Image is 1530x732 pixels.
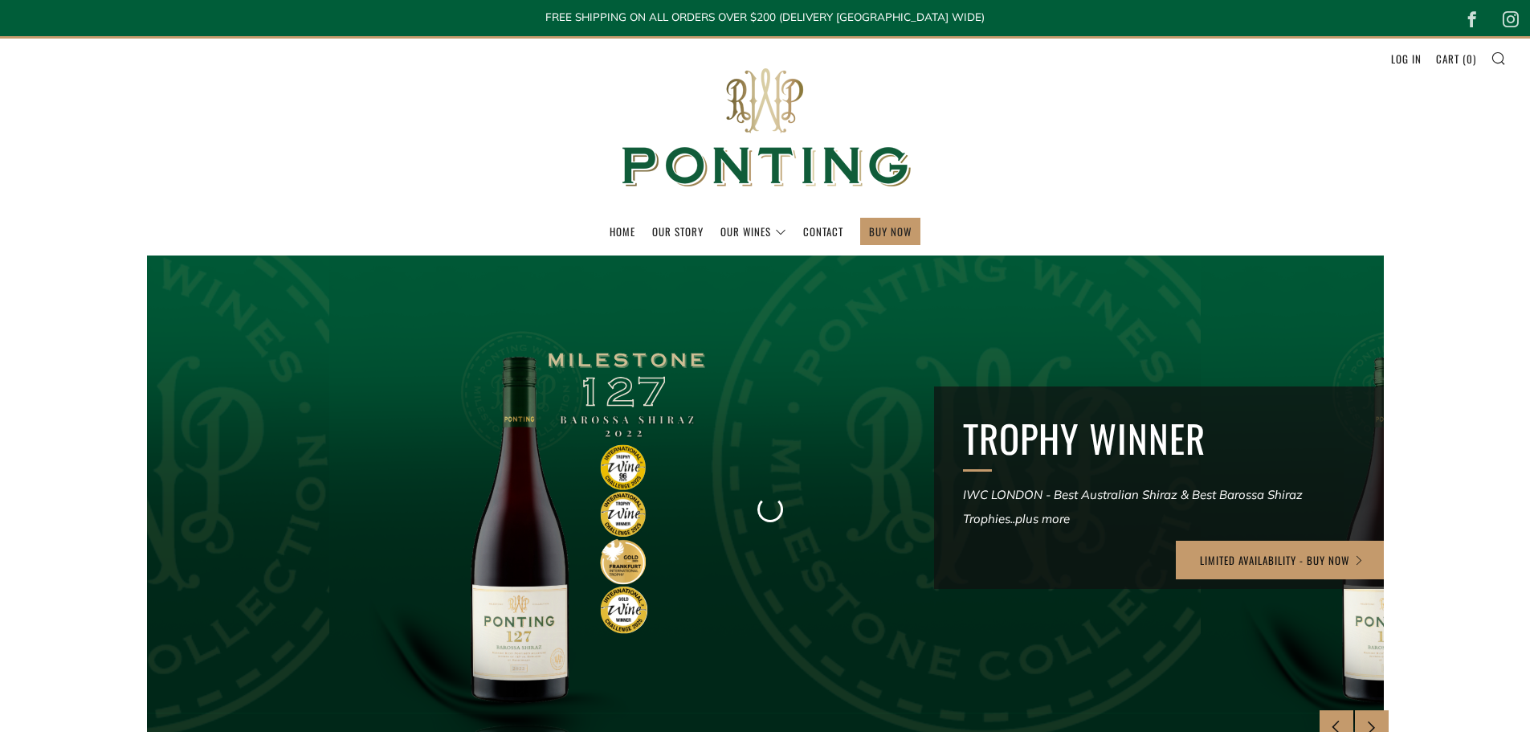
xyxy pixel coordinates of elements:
[1391,46,1422,72] a: Log in
[1436,46,1476,72] a: Cart (0)
[1467,51,1473,67] span: 0
[720,219,786,244] a: Our Wines
[869,219,912,244] a: BUY NOW
[1176,541,1389,579] a: LIMITED AVAILABILITY - BUY NOW
[963,487,1303,526] em: IWC LONDON - Best Australian Shiraz & Best Barossa Shiraz Trophies..plus more
[605,39,926,218] img: Ponting Wines
[803,219,843,244] a: Contact
[963,415,1355,462] h2: TROPHY WINNER
[652,219,704,244] a: Our Story
[610,219,635,244] a: Home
